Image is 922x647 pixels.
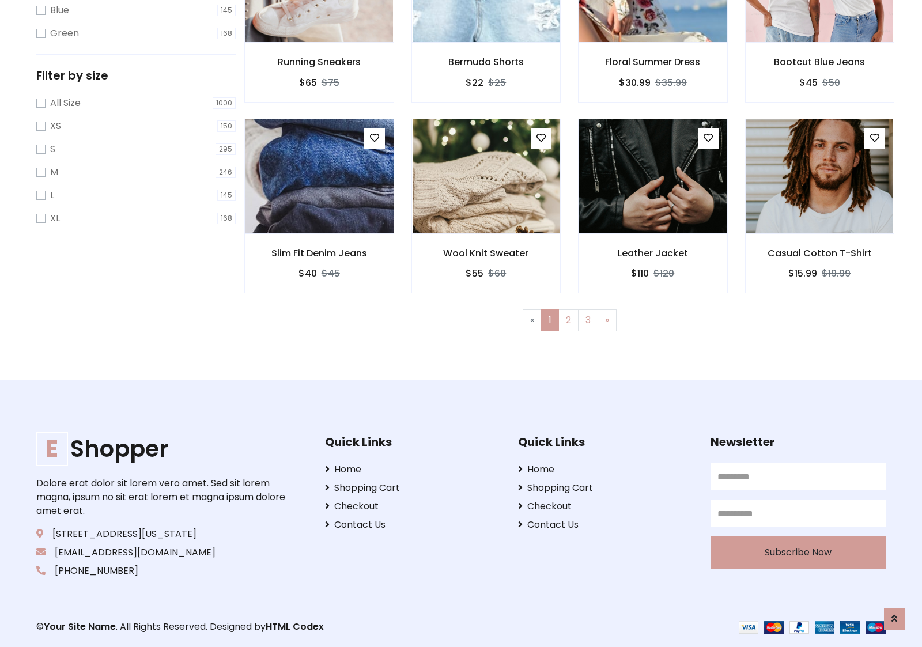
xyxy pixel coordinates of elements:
label: All Size [50,96,81,110]
h6: Bermuda Shorts [412,56,561,67]
a: EShopper [36,435,289,463]
a: Shopping Cart [518,481,693,495]
label: XS [50,119,61,133]
span: 246 [216,167,236,178]
h6: $65 [299,77,317,88]
h6: $30.99 [619,77,651,88]
h6: $15.99 [788,268,817,279]
h1: Shopper [36,435,289,463]
del: $50 [822,76,840,89]
span: 168 [217,28,236,39]
h6: Running Sneakers [245,56,394,67]
h5: Quick Links [518,435,693,449]
span: 150 [217,120,236,132]
h6: $22 [466,77,483,88]
a: 3 [578,309,598,331]
del: $35.99 [655,76,687,89]
span: 145 [217,5,236,16]
span: 1000 [213,97,236,109]
h6: $55 [466,268,483,279]
h6: Bootcut Blue Jeans [746,56,894,67]
label: L [50,188,54,202]
del: $19.99 [822,267,851,280]
a: Contact Us [518,518,693,532]
span: 145 [217,190,236,201]
a: Contact Us [325,518,500,532]
label: Blue [50,3,69,17]
h5: Filter by size [36,69,236,82]
label: M [50,165,58,179]
a: Home [325,463,500,476]
h6: $40 [298,268,317,279]
a: Checkout [325,500,500,513]
h6: Wool Knit Sweater [412,248,561,259]
label: Green [50,27,79,40]
span: » [605,313,609,327]
p: [PHONE_NUMBER] [36,564,289,578]
label: XL [50,211,60,225]
a: 2 [558,309,579,331]
a: 1 [541,309,559,331]
h6: Floral Summer Dress [579,56,727,67]
p: [EMAIL_ADDRESS][DOMAIN_NAME] [36,546,289,559]
a: Home [518,463,693,476]
p: © . All Rights Reserved. Designed by [36,620,461,634]
p: [STREET_ADDRESS][US_STATE] [36,527,289,541]
a: Next [598,309,617,331]
a: Shopping Cart [325,481,500,495]
a: HTML Codex [266,620,324,633]
h5: Quick Links [325,435,500,449]
del: $25 [488,76,506,89]
del: $120 [653,267,674,280]
del: $45 [322,267,340,280]
h6: $110 [631,268,649,279]
h6: $45 [799,77,818,88]
span: E [36,432,68,466]
button: Subscribe Now [711,536,886,569]
h5: Newsletter [711,435,886,449]
span: 168 [217,213,236,224]
h6: Leather Jacket [579,248,727,259]
h6: Casual Cotton T-Shirt [746,248,894,259]
del: $60 [488,267,506,280]
span: 295 [216,143,236,155]
del: $75 [322,76,339,89]
a: Checkout [518,500,693,513]
h6: Slim Fit Denim Jeans [245,248,394,259]
a: Your Site Name [44,620,116,633]
label: S [50,142,55,156]
nav: Page navigation [253,309,886,331]
p: Dolore erat dolor sit lorem vero amet. Sed sit lorem magna, ipsum no sit erat lorem et magna ipsu... [36,476,289,518]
